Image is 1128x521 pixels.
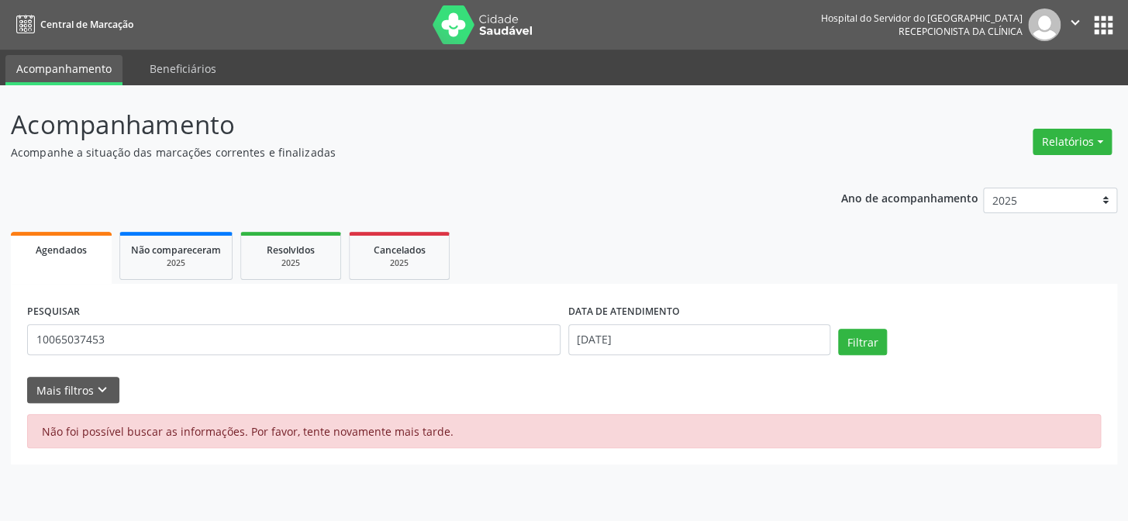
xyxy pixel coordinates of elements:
span: Resolvidos [267,243,315,257]
i:  [1067,14,1084,31]
button: apps [1090,12,1117,39]
div: 2025 [252,257,329,269]
p: Acompanhe a situação das marcações correntes e finalizadas [11,144,785,160]
div: 2025 [360,257,438,269]
a: Central de Marcação [11,12,133,37]
span: Não compareceram [131,243,221,257]
div: 2025 [131,257,221,269]
button: Filtrar [838,329,887,355]
span: Cancelados [374,243,426,257]
i: keyboard_arrow_down [94,381,111,399]
label: PESQUISAR [27,300,80,324]
span: Agendados [36,243,87,257]
a: Acompanhamento [5,55,122,85]
input: Selecione um intervalo [568,324,831,355]
button: Relatórios [1033,129,1112,155]
p: Acompanhamento [11,105,785,144]
span: Recepcionista da clínica [899,25,1023,38]
p: Ano de acompanhamento [840,188,978,207]
div: Não foi possível buscar as informações. Por favor, tente novamente mais tarde. [27,414,1101,448]
label: DATA DE ATENDIMENTO [568,300,680,324]
span: Central de Marcação [40,18,133,31]
button: Mais filtroskeyboard_arrow_down [27,377,119,404]
div: Hospital do Servidor do [GEOGRAPHIC_DATA] [821,12,1023,25]
button:  [1061,9,1090,41]
a: Beneficiários [139,55,227,82]
input: Nome, código do beneficiário ou CPF [27,324,561,355]
img: img [1028,9,1061,41]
